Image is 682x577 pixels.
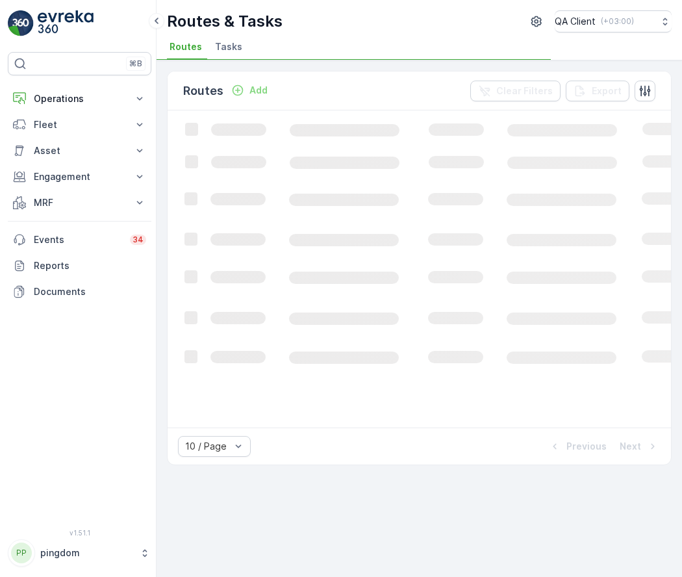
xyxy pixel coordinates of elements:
button: Clear Filters [470,81,561,101]
button: MRF [8,190,151,216]
button: Operations [8,86,151,112]
button: Previous [547,439,608,454]
button: Engagement [8,164,151,190]
button: PPpingdom [8,539,151,567]
p: Fleet [34,118,125,131]
span: Tasks [215,40,242,53]
p: Routes & Tasks [167,11,283,32]
button: Asset [8,138,151,164]
p: Previous [566,440,607,453]
button: Next [618,439,661,454]
p: Engagement [34,170,125,183]
p: Reports [34,259,146,272]
img: logo [8,10,34,36]
p: Operations [34,92,125,105]
button: Fleet [8,112,151,138]
button: QA Client(+03:00) [555,10,672,32]
button: Export [566,81,629,101]
p: 34 [133,235,144,245]
p: Routes [183,82,223,100]
p: ( +03:00 ) [601,16,634,27]
p: Export [592,84,622,97]
button: Add [226,83,273,98]
p: QA Client [555,15,596,28]
p: Asset [34,144,125,157]
p: Events [34,233,122,246]
p: Next [620,440,641,453]
a: Events34 [8,227,151,253]
p: Add [249,84,268,97]
p: ⌘B [129,58,142,69]
span: Routes [170,40,202,53]
img: logo_light-DOdMpM7g.png [38,10,94,36]
p: Documents [34,285,146,298]
p: Clear Filters [496,84,553,97]
p: MRF [34,196,125,209]
span: v 1.51.1 [8,529,151,537]
p: pingdom [40,546,133,559]
div: PP [11,543,32,563]
a: Documents [8,279,151,305]
a: Reports [8,253,151,279]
